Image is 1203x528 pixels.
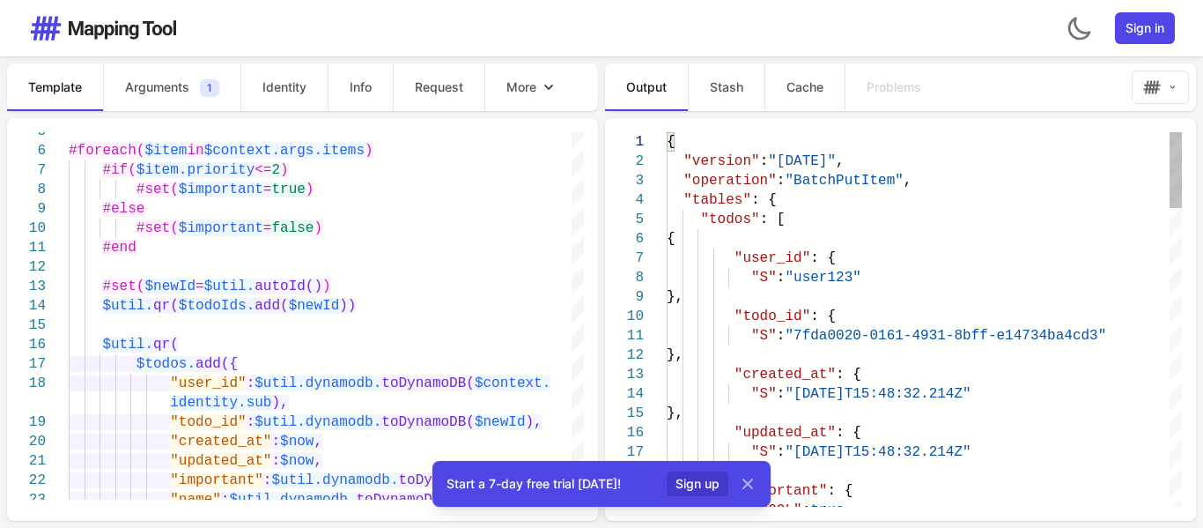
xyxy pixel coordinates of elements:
span: ) [322,279,331,294]
span: "[DATE]" [768,153,836,169]
span: $item [144,143,187,159]
textarea: Editor content;Press Alt+F1 for Accessibility Options. [667,132,668,133]
span: : [271,453,280,469]
span: }, [667,405,683,421]
div: 23 [7,490,46,509]
span: $important [179,182,263,197]
span: "updated_at" [734,425,836,441]
a: Mapping Tool [28,14,178,42]
span: "tables" [683,192,751,208]
div: 8 [7,180,46,199]
span: toDynamoDB( [381,414,475,430]
span: #end [102,240,136,256]
span: "S" [751,270,777,286]
div: 3 [605,171,644,190]
span: "BOOL" [751,502,802,518]
span: toDynamoDB( [356,492,449,508]
span: 2 [271,162,280,178]
span: { [667,134,675,150]
span: : [777,444,786,460]
div: 14 [7,296,46,316]
div: 15 [7,316,46,335]
span: true [271,182,305,197]
div: 6 [605,229,644,249]
span: $util. [102,298,153,314]
span: <= [255,162,271,178]
div: 9 [7,199,46,219]
span: , [904,173,912,189]
span: Output [626,78,667,96]
span: qr( [153,298,179,314]
span: $util.dynamodb. [255,414,381,430]
span: { [667,231,675,247]
nav: Tabs [605,63,1125,111]
span: : { [810,250,836,266]
span: : [777,173,786,189]
span: "operation" [683,173,777,189]
div: 2 [605,152,644,171]
div: 12 [605,346,644,365]
span: More [506,78,536,96]
span: autoId() [255,279,322,294]
div: 17 [7,354,46,374]
span: $item.priority [137,162,255,178]
span: : [247,414,255,430]
span: $todoIds. [179,298,255,314]
span: : { [810,309,836,324]
div: 16 [605,423,644,442]
span: #if( [102,162,136,178]
span: toDynamoDB( [381,376,475,391]
span: : [777,270,786,286]
span: "user_id" [170,376,246,391]
div: 10 [7,219,46,238]
span: $util.dynamodb. [229,492,356,508]
span: "[DATE]T15:48:32.214Z" [785,444,971,460]
span: : { [827,483,852,499]
span: #set( [137,182,179,197]
span: $newId [144,279,196,294]
span: Info [350,78,372,96]
span: "[DATE]T15:48:32.214Z" [785,386,971,402]
div: 1 [605,132,644,152]
span: Problems [867,78,921,96]
span: #else [102,201,144,217]
span: : [777,386,786,402]
span: "todos" [700,212,759,227]
span: }, [667,289,683,305]
span: #foreach( [69,143,144,159]
span: "user123" [785,270,860,286]
div: 18 [7,374,46,393]
div: 11 [605,326,644,346]
span: : { [751,192,777,208]
div: 13 [605,365,644,384]
span: = [263,182,272,197]
span: $context. [475,376,550,391]
span: in [187,143,203,159]
span: : [802,502,811,518]
span: : [ [760,212,786,227]
span: "BatchPutItem" [785,173,903,189]
a: Sign up [670,475,725,493]
span: $util. [102,337,153,353]
div: 5 [605,210,644,229]
span: ) [365,143,373,159]
div: 16 [7,335,46,354]
div: 7 [605,249,644,268]
span: Arguments [125,78,189,96]
span: : [263,472,272,488]
span: )) [339,298,356,314]
span: : [221,492,230,508]
div: 10 [605,307,644,326]
div: 8 [605,268,644,287]
div: 7 [7,160,46,180]
span: = [263,220,272,236]
span: "user_id" [734,250,810,266]
span: add( [255,298,288,314]
button: Mapping Tool [1132,71,1189,104]
span: $util.dynamodb. [271,472,398,488]
span: identity.sub [170,395,271,411]
span: : [777,328,786,344]
span: : { [836,425,861,441]
span: false [271,220,314,236]
span: ) [306,182,314,197]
